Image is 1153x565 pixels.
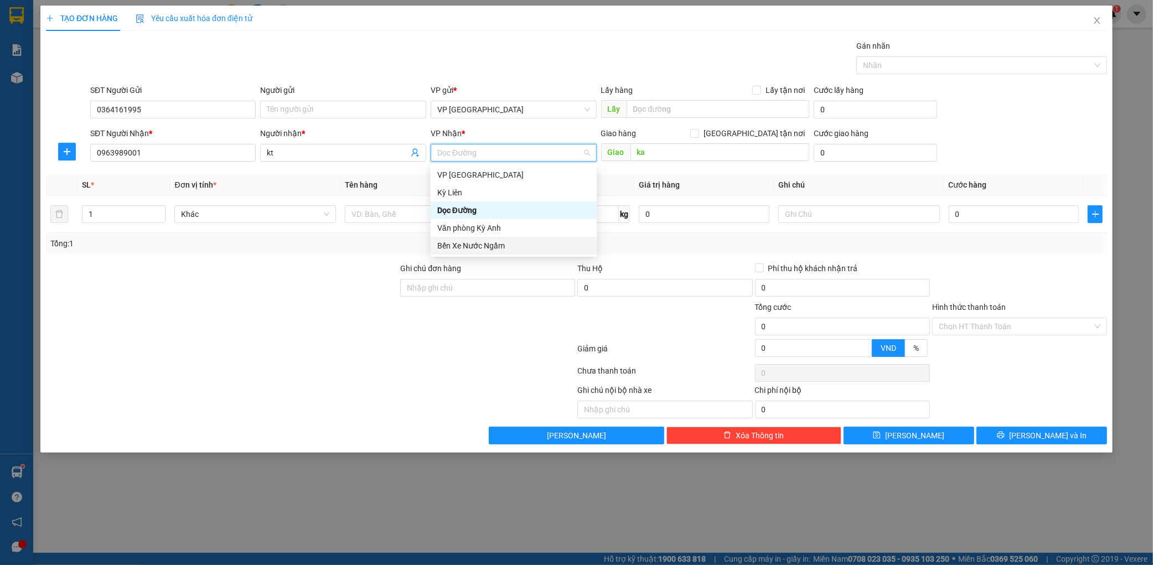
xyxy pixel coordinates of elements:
div: Bến Xe Nước Ngầm [437,240,590,252]
input: Ghi Chú [778,205,940,223]
span: plus [1088,210,1102,219]
div: VP [GEOGRAPHIC_DATA] [437,169,590,181]
button: Close [1082,6,1113,37]
input: Ghi chú đơn hàng [400,279,575,297]
span: save [873,431,881,440]
button: delete [50,205,68,223]
span: TẠO ĐƠN HÀNG [46,14,118,23]
div: Ghi chú nội bộ nhà xe [577,384,752,401]
input: Dọc đường [630,143,809,161]
label: Cước giao hàng [814,129,868,138]
div: Dọc Đường [437,204,590,216]
label: Hình thức thanh toán [932,303,1006,312]
span: Giao [601,143,630,161]
div: Bến Xe Nước Ngầm [431,237,597,255]
button: save[PERSON_NAME] [844,427,974,444]
span: [GEOGRAPHIC_DATA] tận nơi [699,127,809,139]
div: VP gửi [431,84,597,96]
span: close [1093,16,1102,25]
span: Cước hàng [949,180,987,189]
button: plus [1088,205,1103,223]
span: [PERSON_NAME] [885,429,944,442]
input: VD: Bàn, Ghế [345,205,506,223]
span: Thu Hộ [577,264,603,273]
span: Lấy [601,100,627,118]
div: Giảm giá [577,343,754,362]
span: [PERSON_NAME] và In [1009,429,1087,442]
label: Ghi chú đơn hàng [400,264,461,273]
span: Khác [181,206,329,222]
span: VP Nhận [431,129,462,138]
label: Cước lấy hàng [814,86,864,95]
span: Lấy tận nơi [761,84,809,96]
img: icon [136,14,144,23]
input: Cước lấy hàng [814,101,937,118]
button: plus [58,143,76,160]
span: plus [59,147,75,156]
span: Tổng cước [755,303,792,312]
span: delete [723,431,731,440]
span: Giá trị hàng [639,180,680,189]
div: Văn phòng Kỳ Anh [431,219,597,237]
span: kg [619,205,630,223]
input: Cước giao hàng [814,144,937,162]
div: Dọc Đường [431,201,597,219]
span: Giao hàng [601,129,637,138]
span: plus [46,14,54,22]
span: user-add [411,148,420,157]
input: Dọc đường [627,100,809,118]
button: [PERSON_NAME] [489,427,664,444]
span: SL [82,180,91,189]
span: VND [881,344,896,353]
button: printer[PERSON_NAME] và In [976,427,1107,444]
div: Tổng: 1 [50,237,445,250]
div: Kỳ Liên [437,186,590,199]
span: Phí thu hộ khách nhận trả [764,262,862,274]
input: 0 [639,205,769,223]
th: Ghi chú [774,174,944,196]
input: Nhập ghi chú [577,401,752,418]
span: Yêu cầu xuất hóa đơn điện tử [136,14,252,23]
div: Người gửi [260,84,426,96]
div: Chi phí nội bộ [755,384,930,401]
span: % [913,344,919,353]
div: Kỳ Liên [431,184,597,201]
span: Lấy hàng [601,86,633,95]
div: Chưa thanh toán [577,365,754,384]
span: Xóa Thông tin [736,429,784,442]
label: Gán nhãn [856,42,890,50]
button: deleteXóa Thông tin [666,427,841,444]
span: [PERSON_NAME] [547,429,606,442]
div: SĐT Người Nhận [90,127,256,139]
div: SĐT Người Gửi [90,84,256,96]
span: Đơn vị tính [174,180,216,189]
span: Tên hàng [345,180,378,189]
div: Văn phòng Kỳ Anh [437,222,590,234]
span: Dọc Đường [437,144,590,161]
div: Người nhận [260,127,426,139]
span: VP Mỹ Đình [437,101,590,118]
div: VP Mỹ Đình [431,166,597,184]
span: printer [997,431,1005,440]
